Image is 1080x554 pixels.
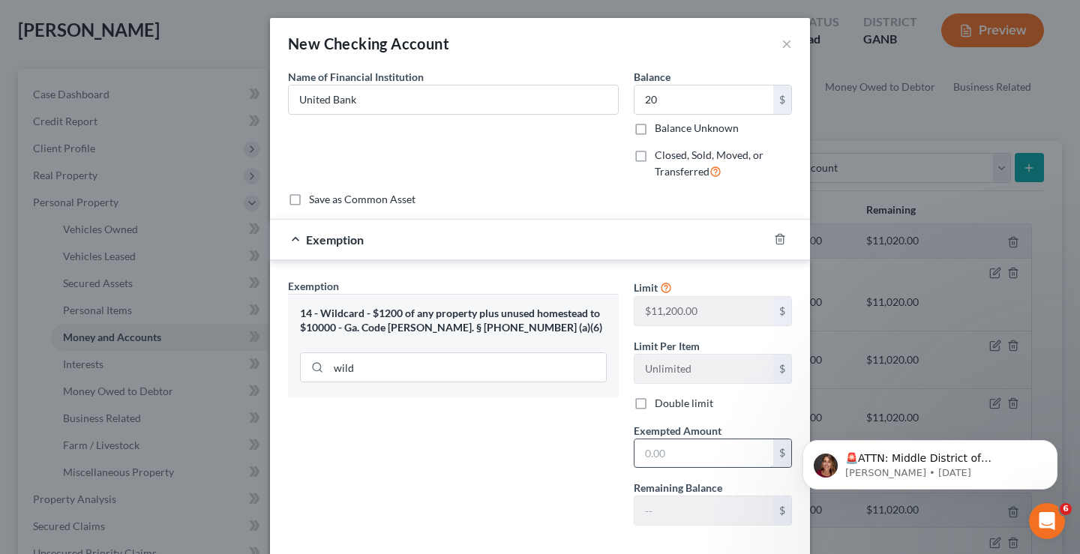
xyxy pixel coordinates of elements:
[773,355,791,383] div: $
[300,307,607,334] div: 14 - Wildcard - $1200 of any property plus unused homestead to $10000 - Ga. Code [PERSON_NAME]. §...
[1060,503,1072,515] span: 6
[655,121,739,136] label: Balance Unknown
[655,396,713,411] label: Double limit
[773,439,791,468] div: $
[634,355,773,383] input: --
[634,480,722,496] label: Remaining Balance
[634,85,773,114] input: 0.00
[634,424,721,437] span: Exempted Amount
[289,85,618,114] input: Enter name...
[634,69,670,85] label: Balance
[306,232,364,247] span: Exemption
[773,85,791,114] div: $
[781,34,792,52] button: ×
[655,148,763,178] span: Closed, Sold, Moved, or Transferred
[634,281,658,294] span: Limit
[288,70,424,83] span: Name of Financial Institution
[634,338,700,354] label: Limit Per Item
[773,297,791,325] div: $
[780,409,1080,514] iframe: Intercom notifications message
[634,439,773,468] input: 0.00
[328,353,606,382] input: Search exemption rules...
[1029,503,1065,539] iframe: Intercom live chat
[634,297,773,325] input: --
[288,33,449,54] div: New Checking Account
[773,496,791,525] div: $
[288,280,339,292] span: Exemption
[309,192,415,207] label: Save as Common Asset
[634,496,773,525] input: --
